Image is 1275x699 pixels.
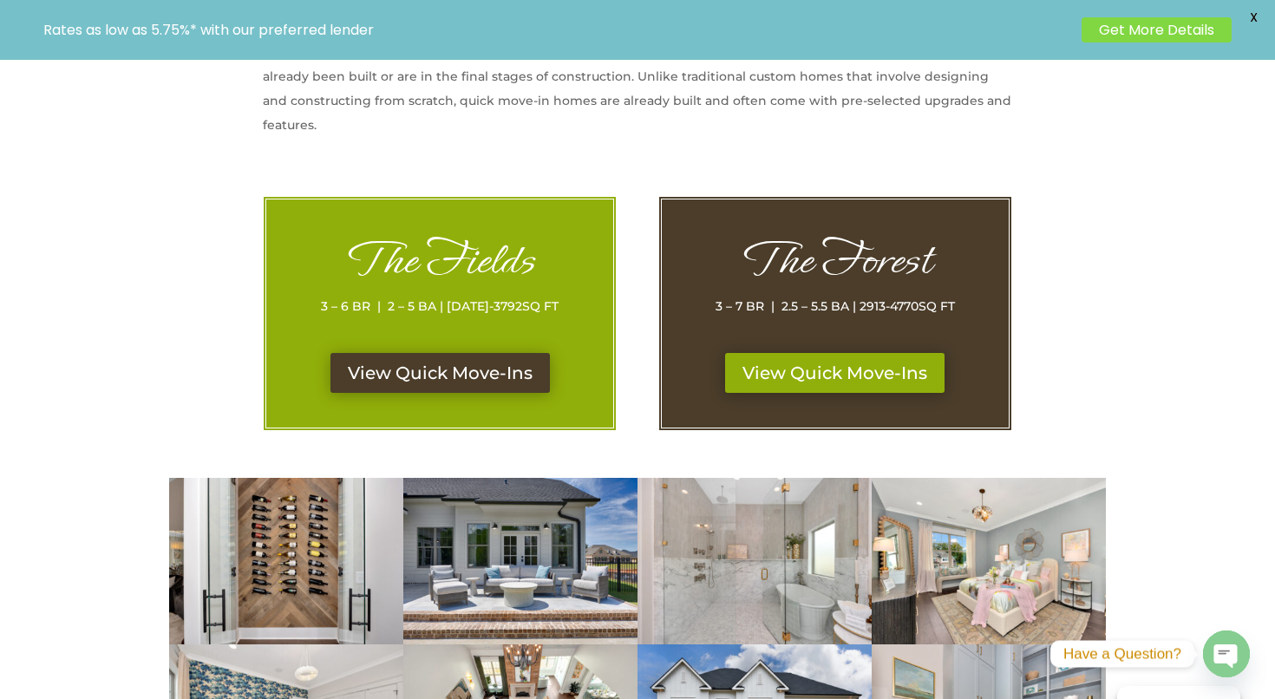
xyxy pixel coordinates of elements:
[43,22,1073,38] p: Rates as low as 5.75%* with our preferred lender
[403,478,637,644] img: 2106-Forest-Gate-8-400x284.jpg
[696,294,974,318] p: 3 – 7 BR | 2.5 – 5.5 BA | 2913-4770
[919,298,955,314] span: SQ FT
[301,234,579,294] h1: The Fields
[637,478,872,644] img: 2106-Forest-Gate-61-400x284.jpg
[330,353,550,393] a: View Quick Move-Ins
[321,298,522,314] span: 3 – 6 BR | 2 – 5 BA | [DATE]-3792
[1240,4,1266,30] span: X
[872,478,1106,644] img: 2106-Forest-Gate-82-400x284.jpg
[725,353,945,393] a: View Quick Move-Ins
[696,234,974,294] h1: The Forest
[522,298,559,314] span: SQ FT
[263,16,1012,149] p: What Are Quick Move-In Homes? Quick move-in homes, also known as inventory, spec, and move-in rea...
[1082,17,1232,42] a: Get More Details
[169,478,403,644] img: 2106-Forest-Gate-27-400x284.jpg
